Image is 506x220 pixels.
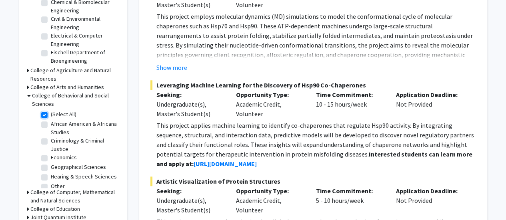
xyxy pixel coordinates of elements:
[51,182,65,190] label: Other
[156,99,224,119] div: Undergraduate(s), Master's Student(s)
[310,90,390,119] div: 10 - 15 hours/week
[51,172,117,181] label: Hearing & Speech Sciences
[156,90,224,99] p: Seeking:
[150,176,476,186] span: Artistic Visualization of Protein Structures
[236,90,304,99] p: Opportunity Type:
[51,32,117,48] label: Electrical & Computer Engineering
[156,63,187,72] button: Show more
[6,184,34,214] iframe: Chat
[390,186,470,215] div: Not Provided
[30,188,119,205] h3: College of Computer, Mathematical and Natural Sciences
[30,205,80,213] h3: College of Education
[316,186,384,196] p: Time Commitment:
[30,83,104,91] h3: College of Arts and Humanities
[156,12,476,79] p: This project employs molecular dynamics (MD) simulations to model the conformational cycle of mol...
[51,15,117,32] label: Civil & Environmental Engineering
[390,90,470,119] div: Not Provided
[156,196,224,215] div: Undergraduate(s), Master's Student(s)
[396,186,464,196] p: Application Deadline:
[30,66,119,83] h3: College of Agriculture and Natural Resources
[156,121,476,168] p: This project applies machine learning to identify co-chaperones that regulate Hsp90 activity. By ...
[236,186,304,196] p: Opportunity Type:
[51,163,106,171] label: Geographical Sciences
[310,186,390,215] div: 5 - 10 hours/week
[51,137,117,153] label: Criminology & Criminal Justice
[32,91,119,108] h3: College of Behavioral and Social Sciences
[51,65,117,82] label: Materials Science & Engineering
[51,153,77,162] label: Economics
[51,48,117,65] label: Fischell Department of Bioengineering
[150,80,476,90] span: Leveraging Machine Learning for the Discovery of Hsp90 Co-Chaperones
[156,186,224,196] p: Seeking:
[51,110,76,119] label: (Select All)
[230,186,310,215] div: Academic Credit, Volunteer
[51,120,117,137] label: African American & Africana Studies
[396,90,464,99] p: Application Deadline:
[194,160,257,168] a: [URL][DOMAIN_NAME]
[230,90,310,119] div: Academic Credit, Volunteer
[316,90,384,99] p: Time Commitment:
